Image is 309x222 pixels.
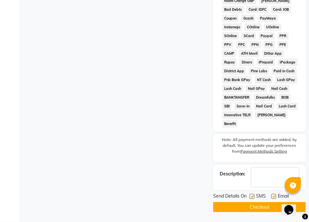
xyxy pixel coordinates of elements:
span: SCard [241,32,256,40]
span: Send Details On [213,193,247,201]
span: Nail Card [254,103,274,110]
span: Rupay [222,59,237,66]
span: SBI [222,103,232,110]
span: CAMP [222,50,237,57]
span: Gcash [241,15,255,22]
span: Paid in Cash [272,67,297,75]
span: Pine Labs [249,67,269,75]
span: Coupon [222,15,239,22]
span: District App [222,67,246,75]
iframe: chat widget [282,196,303,215]
span: Nail GPay [246,85,267,92]
span: BANKTANSFER [222,94,251,101]
span: Innovative TELR [222,111,253,119]
span: Pnb Bank GPay [222,76,252,84]
span: Instamojo [222,23,242,31]
div: Description: [220,171,246,177]
span: NT Cash [255,76,273,84]
span: iPrepaid [257,59,275,66]
label: Payment Methods Setting [240,148,287,154]
span: COnline [245,23,262,31]
span: UOnline [264,23,281,31]
span: Benefit [222,120,238,128]
span: PPE [277,41,288,49]
span: Nail Cash [269,85,290,92]
span: Dittor App [262,50,284,57]
span: PPV [222,41,234,49]
span: PayMaya [258,15,278,22]
span: Card: IOB [271,6,291,13]
span: PPC [236,41,247,49]
span: Card: IDFC [246,6,268,13]
span: Dreamfolks [254,94,277,101]
span: Lash GPay [275,76,297,84]
span: Paypal [259,32,275,40]
span: Email [278,193,289,201]
button: Checkout [213,202,306,212]
span: PPN [250,41,261,49]
span: PPR [277,32,289,40]
span: SMS [256,193,266,201]
span: Diners [239,59,254,66]
label: Note: All payment methods are added, by default. You can update your preferences from [220,137,299,157]
span: SOnline [222,32,239,40]
span: BOB [279,94,291,101]
span: Bad Debts [222,6,244,13]
span: [PERSON_NAME] [255,111,288,119]
span: ATH Movil [239,50,260,57]
span: Lash Cash [222,85,243,92]
span: Lash Card [277,103,298,110]
span: iPackage [278,59,298,66]
span: Save-In [234,103,251,110]
span: PPG [264,41,275,49]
